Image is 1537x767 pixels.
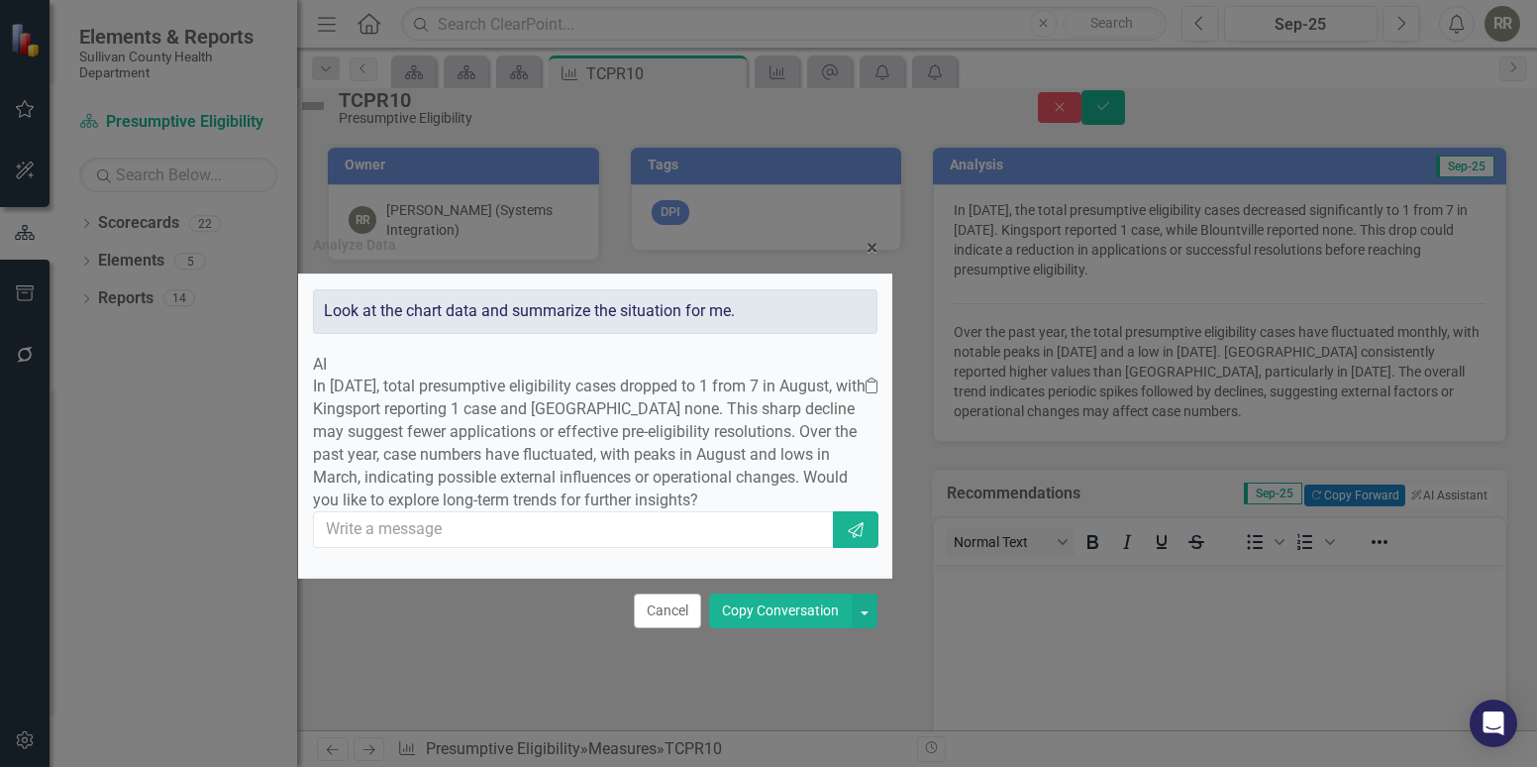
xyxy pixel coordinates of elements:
[867,236,877,260] span: ×
[634,594,701,628] button: Cancel
[313,238,396,253] div: Analyze Data
[1470,700,1517,747] div: Open Intercom Messenger
[313,354,877,377] div: AI
[313,376,866,511] p: In [DATE], total presumptive eligibility cases dropped to 1 from 7 in August, with Kingsport repo...
[313,511,835,548] input: Write a message
[709,594,852,628] button: Copy Conversation
[313,289,877,334] div: Look at the chart data and summarize the situation for me.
